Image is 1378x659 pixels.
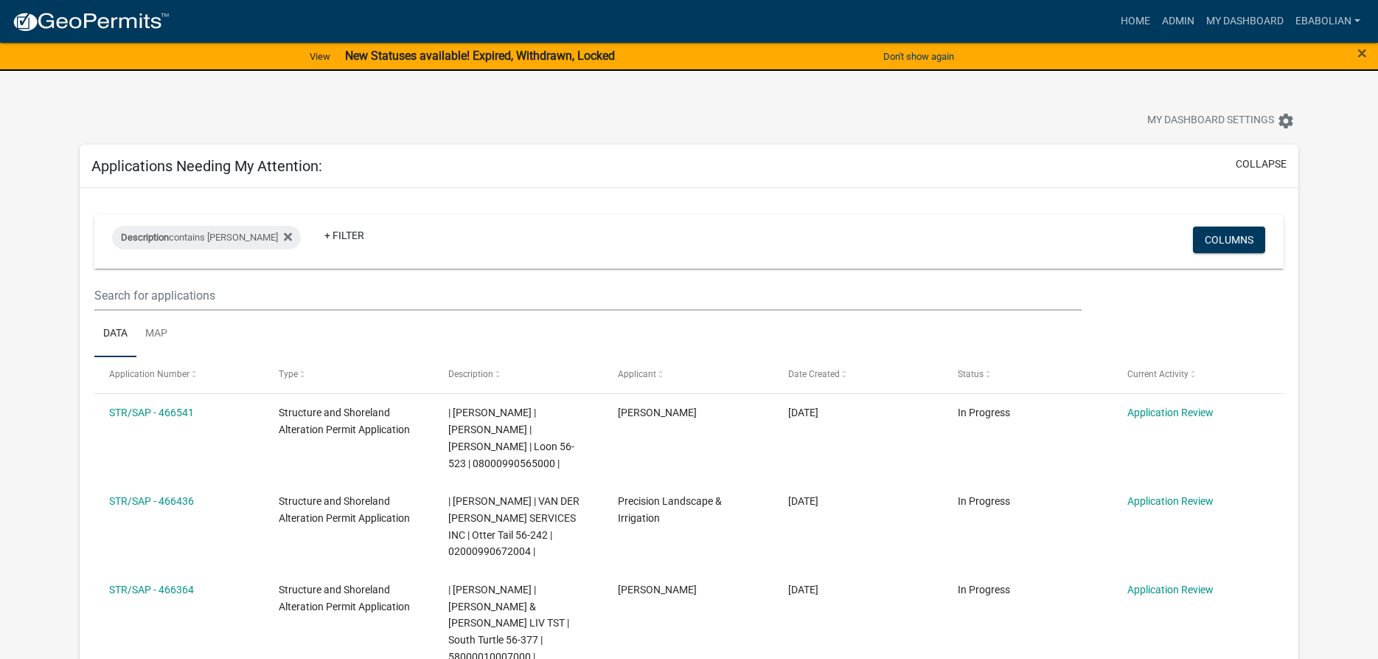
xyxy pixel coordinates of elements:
button: My Dashboard Settingssettings [1135,106,1306,135]
span: Status [958,369,984,379]
span: × [1357,43,1367,63]
i: settings [1277,112,1295,130]
a: Map [136,311,176,358]
div: contains [PERSON_NAME] [112,226,301,249]
input: Search for applications [94,280,1081,311]
span: 08/20/2025 [788,407,818,418]
datatable-header-cell: Application Number [94,357,264,393]
span: Description [448,369,493,379]
a: View [304,44,336,69]
span: In Progress [958,407,1010,418]
span: Structure and Shoreland Alteration Permit Application [279,407,410,435]
span: My Dashboard Settings [1147,112,1274,130]
datatable-header-cell: Type [265,357,434,393]
a: + Filter [313,222,376,249]
datatable-header-cell: Applicant [604,357,773,393]
span: 08/19/2025 [788,584,818,596]
span: | Eric Babolian | RICHARD T VETTER | SHARMAE M VETTER | Loon 56-523 | 08000990565000 | [448,407,574,469]
a: ebabolian [1290,7,1366,35]
span: Date Created [788,369,840,379]
a: Application Review [1127,407,1214,418]
span: Structure and Shoreland Alteration Permit Application [279,495,410,524]
datatable-header-cell: Date Created [774,357,944,393]
span: Type [279,369,298,379]
a: Application Review [1127,495,1214,507]
span: Structure and Shoreland Alteration Permit Application [279,584,410,613]
a: Data [94,311,136,358]
span: | Eric Babolian | VAN DER WEIDE SERVICES INC | Otter Tail 56-242 | 02000990672004 | [448,495,580,557]
a: Home [1115,7,1156,35]
span: Applicant [618,369,656,379]
span: Description [121,232,169,243]
a: Admin [1156,7,1200,35]
span: In Progress [958,495,1010,507]
datatable-header-cell: Status [944,357,1113,393]
span: Randy Halvorson [618,407,697,418]
span: Matt S Hoen [618,584,697,596]
a: STR/SAP - 466541 [109,407,194,418]
button: Don't show again [877,44,960,69]
span: Current Activity [1127,369,1189,379]
a: STR/SAP - 466436 [109,495,194,507]
a: My Dashboard [1200,7,1290,35]
a: STR/SAP - 466364 [109,584,194,596]
button: Columns [1193,227,1265,253]
span: 08/19/2025 [788,495,818,507]
strong: New Statuses available! Expired, Withdrawn, Locked [345,49,615,63]
span: Precision Landscape & Irrigation [618,495,722,524]
span: In Progress [958,584,1010,596]
button: collapse [1236,156,1287,172]
button: Close [1357,44,1367,62]
a: Application Review [1127,584,1214,596]
datatable-header-cell: Description [434,357,604,393]
h5: Applications Needing My Attention: [91,157,322,175]
span: Application Number [109,369,189,379]
datatable-header-cell: Current Activity [1113,357,1283,393]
